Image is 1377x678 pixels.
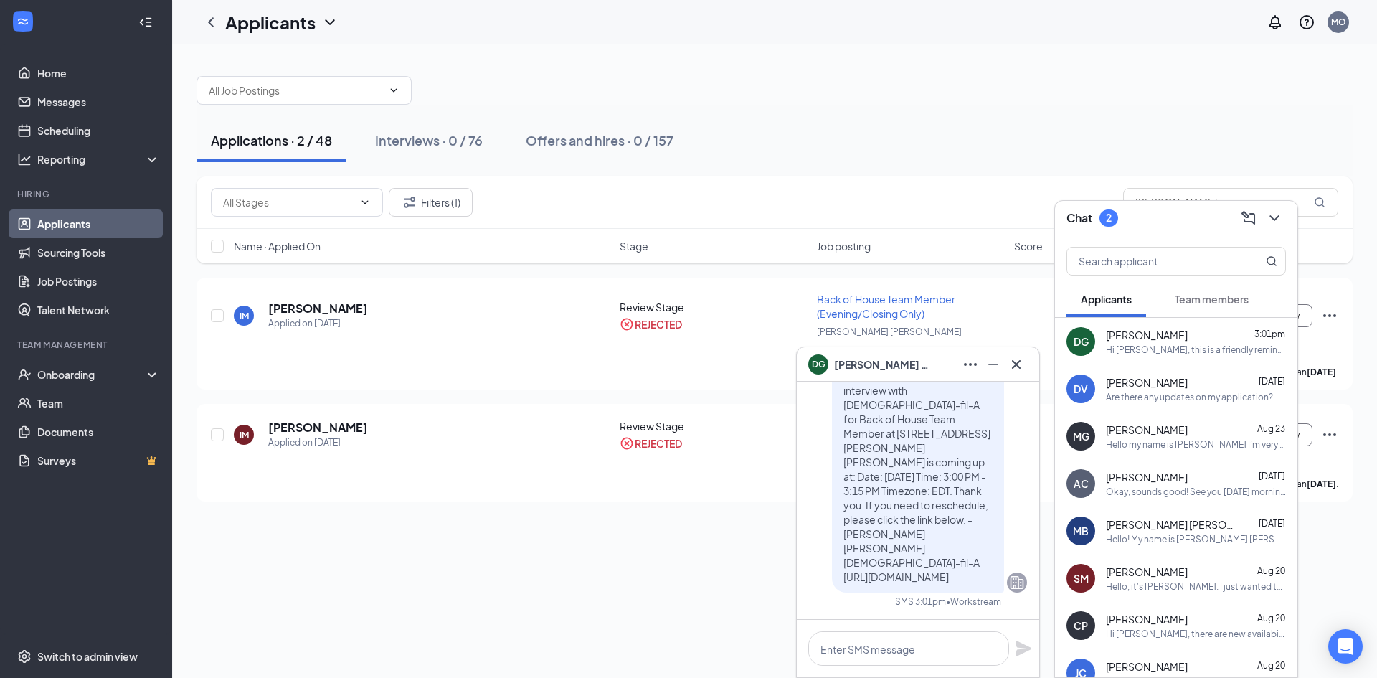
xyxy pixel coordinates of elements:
a: SurveysCrown [37,446,160,475]
span: [PERSON_NAME] [PERSON_NAME] [1106,517,1235,532]
svg: Company [1008,574,1026,591]
b: [DATE] [1307,367,1336,377]
a: Home [37,59,160,88]
svg: Ellipses [1321,426,1338,443]
svg: Collapse [138,15,153,29]
h5: [PERSON_NAME] [268,420,368,435]
div: Hello, it's [PERSON_NAME]. I just wanted to see if there were any updates from my interview [DATE... [1106,580,1286,593]
span: [PERSON_NAME] [1106,470,1188,484]
svg: Ellipses [962,356,979,373]
div: 2 [1106,212,1112,224]
b: [DATE] [1307,479,1336,489]
input: All Stages [223,194,354,210]
div: Hello! My name is [PERSON_NAME] [PERSON_NAME] and I just applied for the Front of House Team Memb... [1106,533,1286,545]
svg: Minimize [985,356,1002,373]
span: [PERSON_NAME] [1106,328,1188,342]
span: Score [1014,239,1043,253]
div: IM [240,310,249,322]
div: Review Stage [620,419,808,433]
svg: QuestionInfo [1298,14,1315,31]
div: REJECTED [635,317,682,331]
button: ChevronDown [1263,207,1286,230]
span: [DATE] [1259,518,1285,529]
svg: ChevronLeft [202,14,219,31]
div: Hello my name is [PERSON_NAME] I’m very excited to apply with [DEMOGRAPHIC_DATA] filet and was ho... [1106,438,1286,451]
span: [PERSON_NAME] [1106,565,1188,579]
span: [PERSON_NAME] [1106,659,1188,674]
span: Back of House Team Member (Evening/Closing Only) [817,293,955,320]
input: Search applicant [1067,248,1237,275]
span: [PERSON_NAME] [1106,612,1188,626]
a: Team [37,389,160,418]
div: Okay, sounds good! See you [DATE] morning at 8:45am! [1106,486,1286,498]
div: AC [1074,476,1089,491]
span: [PERSON_NAME] Gross [834,357,934,372]
span: Aug 20 [1257,613,1285,623]
span: Stage [620,239,648,253]
a: Talent Network [37,296,160,324]
span: [PERSON_NAME] [1106,375,1188,390]
div: DG [1074,334,1089,349]
svg: Settings [17,649,32,664]
a: Documents [37,418,160,446]
svg: WorkstreamLogo [16,14,30,29]
div: Hiring [17,188,157,200]
div: Team Management [17,339,157,351]
svg: UserCheck [17,367,32,382]
button: Minimize [982,353,1005,376]
button: ComposeMessage [1237,207,1260,230]
span: Job posting [817,239,871,253]
svg: Filter [401,194,418,211]
div: SMS 3:01pm [895,595,946,608]
svg: ChevronDown [321,14,339,31]
svg: Plane [1015,640,1032,657]
a: Job Postings [37,267,160,296]
button: Ellipses [959,353,982,376]
a: Sourcing Tools [37,238,160,267]
div: Hi [PERSON_NAME], there are new availabilities for an interview. This is a reminder to schedule y... [1106,628,1286,640]
div: DV [1074,382,1088,396]
div: MO [1331,16,1346,28]
span: Team members [1175,293,1249,306]
span: Aug 20 [1257,660,1285,671]
div: Open Intercom Messenger [1328,629,1363,664]
input: All Job Postings [209,83,382,98]
svg: CrossCircle [620,317,634,331]
div: CP [1074,618,1088,633]
span: [DATE] [1259,376,1285,387]
h1: Applicants [225,10,316,34]
span: Aug 20 [1257,565,1285,576]
h3: Chat [1066,210,1092,226]
svg: Notifications [1267,14,1284,31]
a: Scheduling [37,116,160,145]
div: IM [240,429,249,441]
svg: ComposeMessage [1240,209,1257,227]
span: Applicants [1081,293,1132,306]
span: [PERSON_NAME] [PERSON_NAME] [817,326,962,337]
div: Review Stage [620,300,808,314]
div: Are there any updates on my application? [1106,391,1273,403]
svg: CrossCircle [620,436,634,451]
svg: MagnifyingGlass [1314,197,1325,208]
svg: Cross [1008,356,1025,373]
svg: ChevronDown [388,85,399,96]
div: SM [1074,571,1089,585]
div: REJECTED [635,436,682,451]
span: 3:01pm [1254,329,1285,339]
div: Switch to admin view [37,649,138,664]
svg: Ellipses [1321,307,1338,324]
span: • Workstream [946,595,1001,608]
div: Applied on [DATE] [268,316,368,331]
input: Search in applications [1123,188,1338,217]
div: Interviews · 0 / 76 [375,131,483,149]
h5: [PERSON_NAME] [268,301,368,316]
span: Aug 23 [1257,423,1285,434]
button: Cross [1005,353,1028,376]
div: Onboarding [37,367,148,382]
a: Messages [37,88,160,116]
div: Applications · 2 / 48 [211,131,332,149]
div: Hi [PERSON_NAME], this is a friendly reminder. Your interview with [DEMOGRAPHIC_DATA]-fil-A for B... [1106,344,1286,356]
svg: MagnifyingGlass [1266,255,1277,267]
